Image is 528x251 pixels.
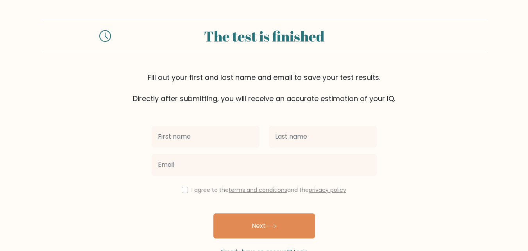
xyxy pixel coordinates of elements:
a: privacy policy [309,186,346,194]
input: Last name [269,126,377,148]
label: I agree to the and the [192,186,346,194]
input: First name [152,126,260,148]
a: terms and conditions [229,186,287,194]
div: The test is finished [120,25,408,47]
button: Next [213,213,315,238]
input: Email [152,154,377,176]
div: Fill out your first and last name and email to save your test results. Directly after submitting,... [41,72,487,104]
